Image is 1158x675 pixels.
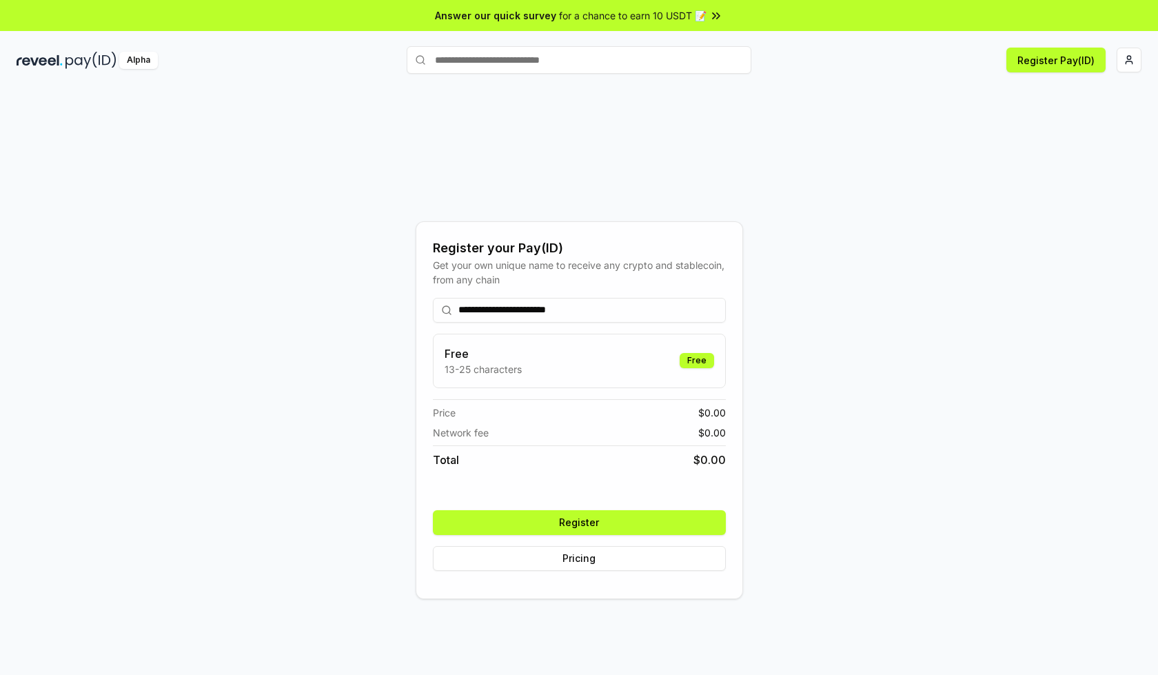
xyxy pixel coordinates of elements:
span: for a chance to earn 10 USDT 📝 [559,8,707,23]
span: Network fee [433,425,489,440]
button: Pricing [433,546,726,571]
div: Register your Pay(ID) [433,239,726,258]
div: Get your own unique name to receive any crypto and stablecoin, from any chain [433,258,726,287]
span: Total [433,452,459,468]
button: Register Pay(ID) [1006,48,1106,72]
img: reveel_dark [17,52,63,69]
div: Alpha [119,52,158,69]
span: $ 0.00 [698,405,726,420]
h3: Free [445,345,522,362]
img: pay_id [65,52,116,69]
div: Free [680,353,714,368]
span: $ 0.00 [698,425,726,440]
span: $ 0.00 [693,452,726,468]
span: Answer our quick survey [435,8,556,23]
button: Register [433,510,726,535]
p: 13-25 characters [445,362,522,376]
span: Price [433,405,456,420]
